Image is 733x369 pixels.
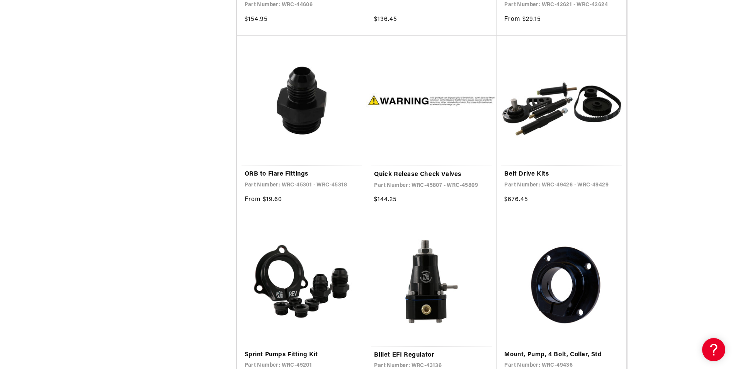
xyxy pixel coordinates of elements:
a: Sprint Pumps Fitting Kit [245,350,359,360]
a: Mount, Pump, 4 Bolt, Collar, Std [504,350,619,360]
a: Quick Release Check Valves [374,170,489,180]
a: ORB to Flare Fittings [245,169,359,179]
a: Billet EFI Regulator [374,350,489,360]
a: Belt Drive Kits [504,169,619,179]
